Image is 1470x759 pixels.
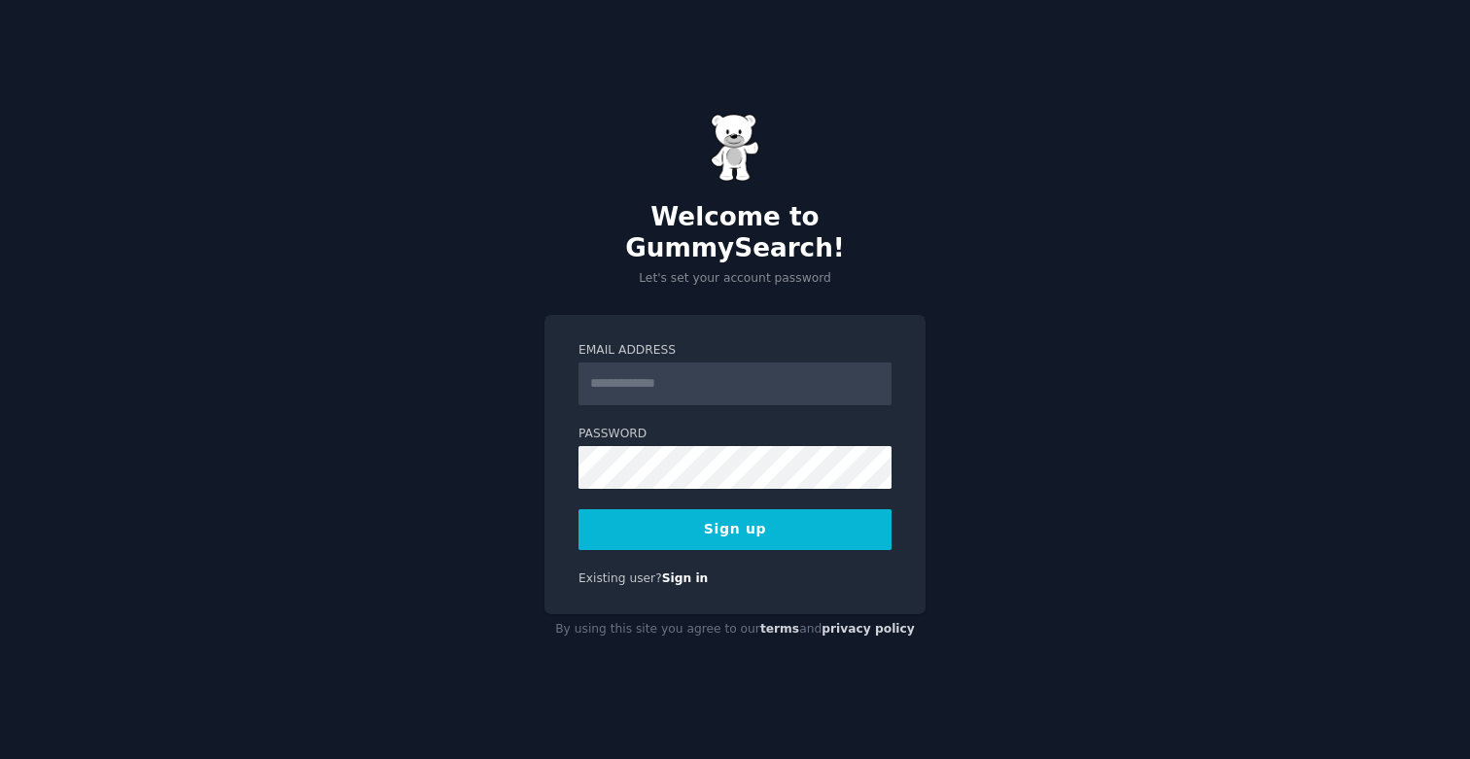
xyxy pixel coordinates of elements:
a: privacy policy [822,622,915,636]
label: Email Address [578,342,892,360]
a: Sign in [662,571,709,585]
button: Sign up [578,509,892,550]
div: By using this site you agree to our and [544,614,926,645]
a: terms [760,622,799,636]
label: Password [578,426,892,443]
span: Existing user? [578,571,662,585]
h2: Welcome to GummySearch! [544,202,926,263]
p: Let's set your account password [544,270,926,288]
img: Gummy Bear [711,114,759,182]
